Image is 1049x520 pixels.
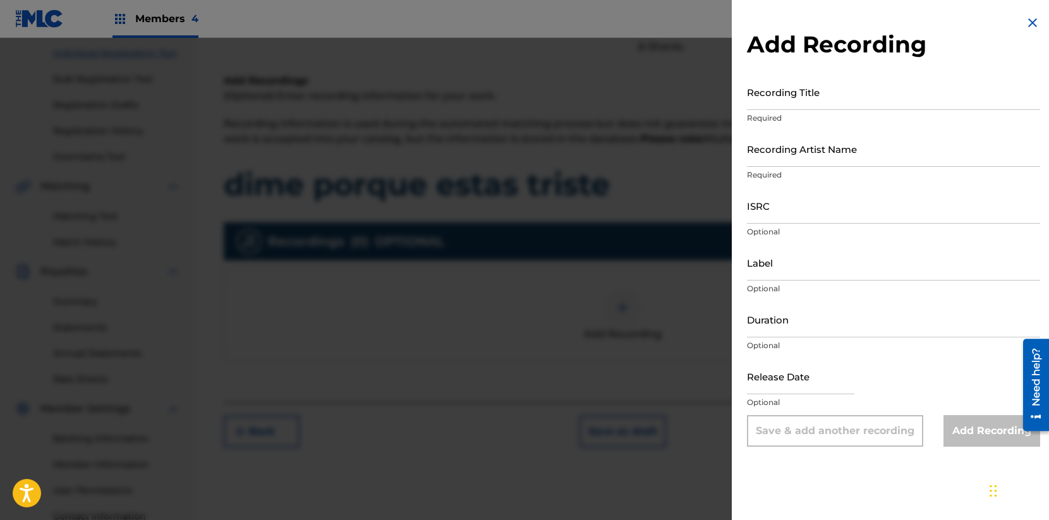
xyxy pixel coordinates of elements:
p: Optional [747,226,1040,238]
div: Drag [990,472,997,510]
iframe: Chat Widget [986,459,1049,520]
img: MLC Logo [15,9,64,28]
p: Optional [747,283,1040,294]
p: Required [747,169,1040,181]
span: Members [135,11,198,26]
p: Optional [747,397,1040,408]
p: Optional [747,340,1040,351]
img: Top Rightsholders [112,11,128,27]
iframe: Resource Center [1014,334,1049,436]
span: 4 [191,13,198,25]
p: Required [747,112,1040,124]
h2: Add Recording [747,30,1040,59]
